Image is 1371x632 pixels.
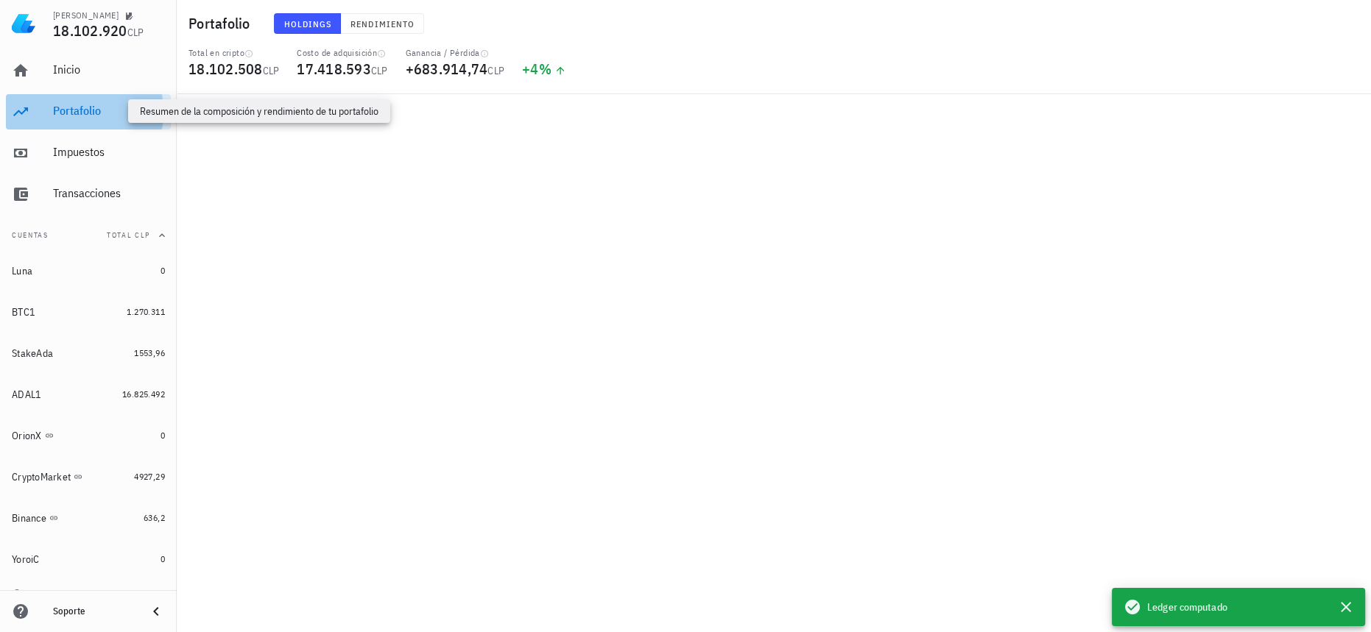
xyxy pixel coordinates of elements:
[122,388,165,400] span: 16.825.492
[12,12,35,35] img: LedgiFi
[297,47,387,59] div: Costo de adquisición
[522,62,566,77] div: +4
[53,10,119,21] div: [PERSON_NAME]
[188,59,263,79] span: 18.102.508
[53,104,165,118] div: Portafolio
[1339,12,1362,35] div: avatar
[406,59,488,79] span: +683.914,74
[263,64,280,77] span: CLP
[6,500,171,536] a: Binance 636,2
[6,218,171,253] button: CuentasTotal CLP
[297,59,371,79] span: 17.418.593
[406,47,505,59] div: Ganancia / Pérdida
[107,230,150,240] span: Total CLP
[6,294,171,330] a: BTC1 1.270.311
[341,13,424,34] button: Rendimiento
[12,471,71,483] div: CryptoMarket
[6,135,171,171] a: Impuestos
[127,306,165,317] span: 1.270.311
[144,512,165,523] span: 636,2
[134,471,165,482] span: 4927,29
[1147,599,1227,615] span: Ledger computado
[6,459,171,494] a: CryptoMarket 4927,29
[161,265,165,276] span: 0
[127,26,144,39] span: CLP
[283,18,332,29] span: Holdings
[274,13,342,34] button: Holdings
[53,186,165,200] div: Transacciones
[9,586,99,600] button: agregar cuenta
[487,64,504,77] span: CLP
[53,145,165,159] div: Impuestos
[188,12,256,35] h1: Portafolio
[15,589,93,598] span: agregar cuenta
[53,606,135,617] div: Soporte
[12,512,46,525] div: Binance
[161,430,165,441] span: 0
[350,18,415,29] span: Rendimiento
[12,306,35,319] div: BTC1
[53,21,127,40] span: 18.102.920
[6,53,171,88] a: Inicio
[6,253,171,288] a: Luna 0
[134,347,165,358] span: 1553,96
[539,59,551,79] span: %
[53,63,165,77] div: Inicio
[6,94,171,129] a: Portafolio
[12,265,32,277] div: Luna
[6,335,171,371] a: StakeAda 1553,96
[12,347,53,360] div: StakeAda
[371,64,388,77] span: CLP
[188,47,279,59] div: Total en cripto
[6,177,171,212] a: Transacciones
[12,553,40,566] div: YoroiC
[6,418,171,453] a: OrionX 0
[161,553,165,564] span: 0
[12,388,41,401] div: ADAL1
[6,377,171,412] a: ADAL1 16.825.492
[6,542,171,577] a: YoroiC 0
[12,430,42,442] div: OrionX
